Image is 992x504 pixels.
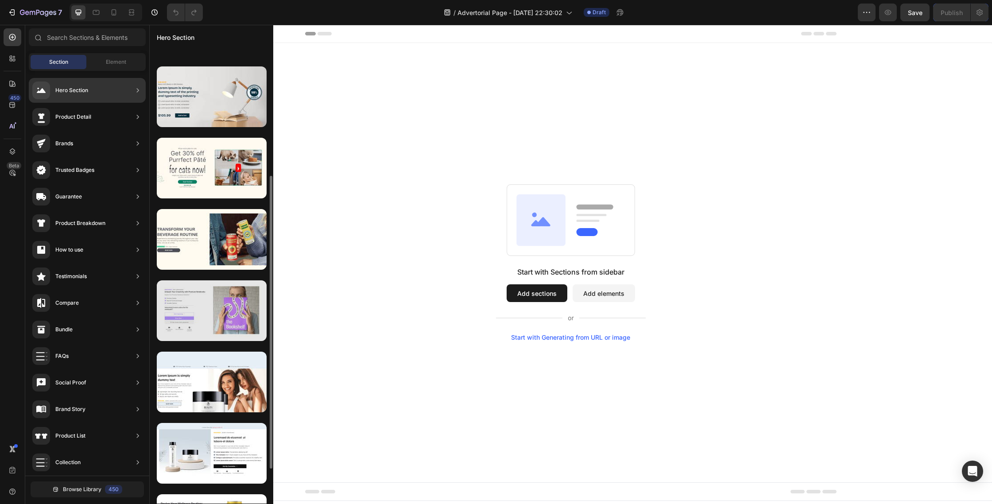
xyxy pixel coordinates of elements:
div: Open Intercom Messenger [962,461,983,482]
div: FAQs [55,352,69,361]
span: Save [908,9,922,16]
span: Browse Library [63,485,101,493]
img: tab_domain_overview_orange.svg [24,51,31,58]
img: tab_keywords_by_traffic_grey.svg [88,51,95,58]
img: website_grey.svg [14,23,21,30]
div: Brand Story [55,405,85,414]
div: Keywords by Traffic [98,52,149,58]
button: 7 [4,4,66,21]
div: Beta [7,162,21,169]
div: 450 [8,94,21,101]
button: Publish [933,4,970,21]
span: / [453,8,456,17]
div: Product List [55,431,85,440]
div: Brands [55,139,73,148]
div: Hero Section [55,86,88,95]
input: Search Sections & Elements [29,28,146,46]
div: Trusted Badges [55,166,94,174]
button: Browse Library450 [31,481,144,497]
img: logo_orange.svg [14,14,21,21]
div: Testimonials [55,272,87,281]
div: Collection [55,458,81,467]
div: v 4.0.25 [25,14,43,21]
span: Section [49,58,68,66]
span: Draft [593,8,606,16]
button: Add sections [357,260,418,277]
iframe: Design area [149,25,992,504]
div: Domain Overview [34,52,79,58]
div: Product Breakdown [55,219,105,228]
div: Social Proof [55,378,86,387]
div: Domain: [DOMAIN_NAME] [23,23,97,30]
div: Undo/Redo [167,4,203,21]
span: Advertorial Page - [DATE] 22:30:02 [457,8,562,17]
div: 450 [105,485,122,494]
div: How to use [55,245,83,254]
div: Publish [941,8,963,17]
div: Product Detail [55,112,91,121]
div: Start with Generating from URL or image [362,309,481,316]
div: Start with Sections from sidebar [368,242,475,252]
div: Guarantee [55,192,82,201]
button: Save [900,4,930,21]
div: Bundle [55,325,73,334]
button: Add elements [423,260,486,277]
p: 7 [58,7,62,18]
span: Element [106,58,126,66]
div: Compare [55,299,79,307]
